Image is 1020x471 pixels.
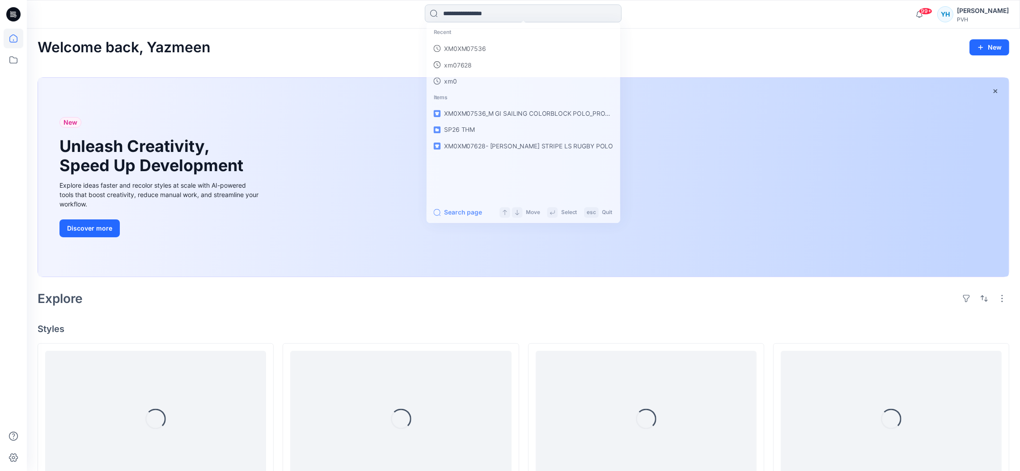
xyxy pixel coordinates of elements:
[957,16,1009,23] div: PVH
[428,138,618,154] a: XM0XM07628- [PERSON_NAME] STRIPE LS RUGBY POLO
[919,8,932,15] span: 99+
[59,137,247,175] h1: Unleash Creativity, Speed Up Development
[561,208,577,217] p: Select
[526,208,540,217] p: Move
[428,89,618,105] p: Items
[587,208,596,217] p: esc
[428,122,618,138] a: SP26 THM
[428,105,618,122] a: XM0XM07536_M GI SAILING COLORBLOCK POLO_PROTO_V01
[428,73,618,89] a: xm0
[428,40,618,56] a: XM0XM07536
[957,5,1009,16] div: [PERSON_NAME]
[602,208,613,217] p: Quit
[38,324,1009,334] h4: Styles
[444,60,472,70] p: xm07628
[63,117,77,128] span: New
[428,24,618,40] p: Recent
[38,39,211,56] h2: Welcome back, Yazmeen
[38,291,83,306] h2: Explore
[59,181,261,209] div: Explore ideas faster and recolor styles at scale with AI-powered tools that boost creativity, red...
[444,109,626,117] span: XM0XM07536_M GI SAILING COLORBLOCK POLO_PROTO_V01
[434,207,482,218] button: Search page
[59,219,120,237] button: Discover more
[444,142,613,150] span: XM0XM07628- [PERSON_NAME] STRIPE LS RUGBY POLO
[59,219,261,237] a: Discover more
[444,44,486,53] p: XM0XM07536
[444,76,457,86] p: xm0
[937,6,953,22] div: YH
[444,126,475,134] span: SP26 THM
[969,39,1009,55] button: New
[428,57,618,73] a: xm07628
